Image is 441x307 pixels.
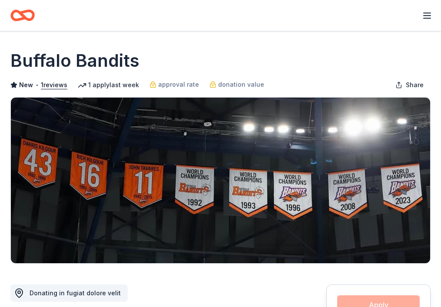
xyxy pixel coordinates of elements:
button: Share [388,76,431,94]
span: Donating in fugiat dolore velit [30,289,121,297]
span: approval rate [158,79,199,90]
span: Share [406,80,424,90]
span: New [19,80,33,90]
a: donation value [209,79,264,90]
span: donation value [218,79,264,90]
span: • [36,82,39,88]
div: 1 apply last week [78,80,139,90]
a: Home [10,5,35,26]
img: Image for Buffalo Bandits [11,98,430,263]
h1: Buffalo Bandits [10,49,139,73]
a: approval rate [149,79,199,90]
button: 1reviews [41,80,67,90]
